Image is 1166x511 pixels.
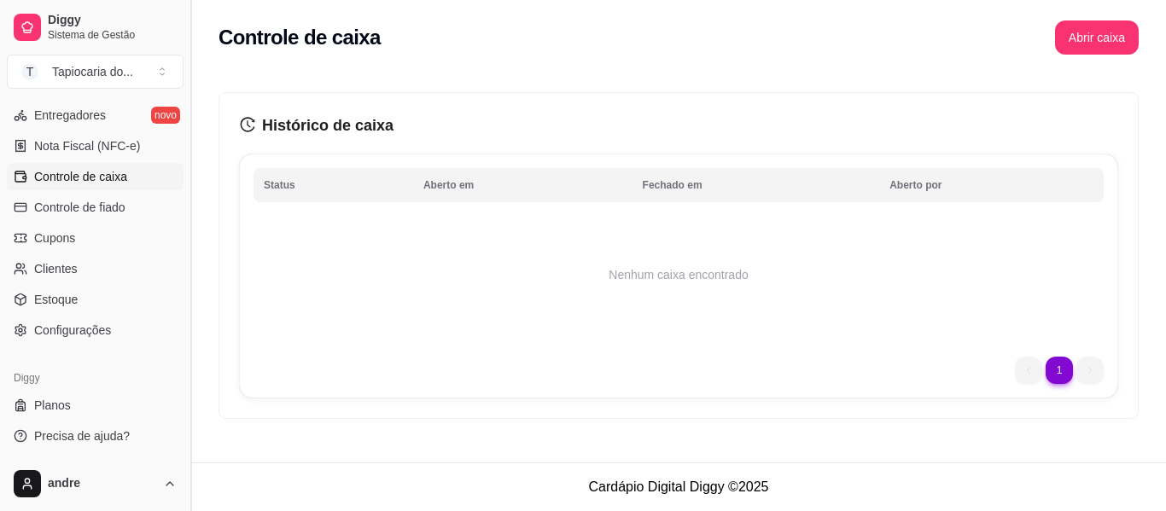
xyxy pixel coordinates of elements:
span: Controle de caixa [34,168,127,185]
span: Planos [34,397,71,414]
span: Configurações [34,322,111,339]
span: Cupons [34,229,75,247]
span: andre [48,476,156,491]
span: Controle de fiado [34,199,125,216]
button: Select a team [7,55,184,89]
nav: pagination navigation [1006,348,1112,392]
th: Aberto por [879,168,1104,202]
span: Precisa de ajuda? [34,427,130,444]
span: Clientes [34,260,78,277]
h3: Histórico de caixa [240,113,1117,137]
span: Estoque [34,291,78,308]
th: Status [254,168,413,202]
a: Configurações [7,316,184,344]
li: pagination item 1 active [1046,357,1073,384]
a: Controle de fiado [7,194,184,221]
span: Sistema de Gestão [48,28,177,42]
a: Nota Fiscal (NFC-e) [7,132,184,160]
a: Precisa de ajuda? [7,422,184,450]
a: Clientes [7,255,184,282]
span: Diggy [48,13,177,28]
th: Fechado em [633,168,880,202]
a: Planos [7,392,184,419]
h2: Controle de caixa [219,24,381,51]
a: Cupons [7,224,184,252]
div: Tapiocaria do ... [52,63,133,80]
a: Entregadoresnovo [7,102,184,129]
button: Abrir caixa [1055,20,1139,55]
td: Nenhum caixa encontrado [254,206,1104,343]
th: Aberto em [413,168,633,202]
button: andre [7,463,184,504]
span: Entregadores [34,107,106,124]
span: history [240,117,255,132]
footer: Cardápio Digital Diggy © 2025 [191,462,1166,511]
span: Nota Fiscal (NFC-e) [34,137,140,154]
a: Controle de caixa [7,163,184,190]
div: Diggy [7,364,184,392]
a: DiggySistema de Gestão [7,7,184,48]
a: Estoque [7,286,184,313]
span: T [21,63,38,80]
